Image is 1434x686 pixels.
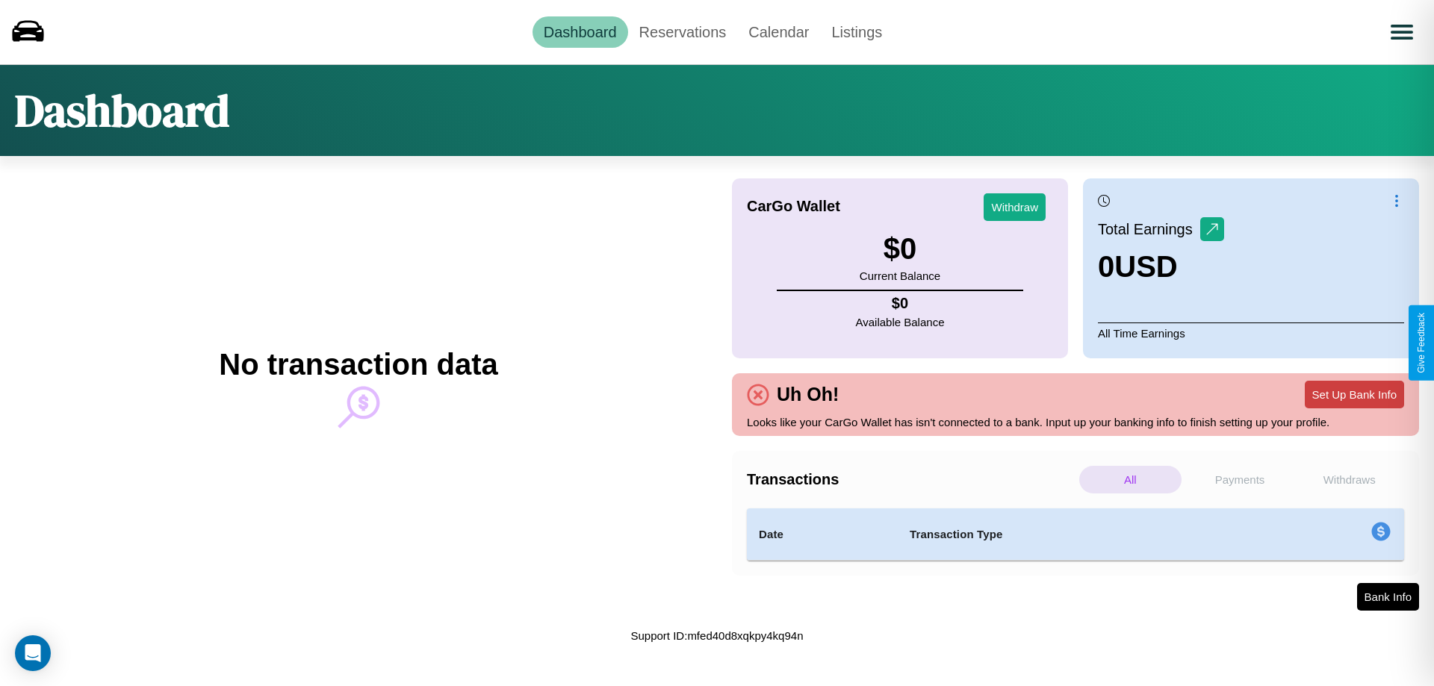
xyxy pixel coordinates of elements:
[631,626,804,646] p: Support ID: mfed40d8xqkpy4kq94n
[1098,250,1224,284] h3: 0 USD
[860,232,940,266] h3: $ 0
[1189,466,1291,493] p: Payments
[15,635,51,671] div: Open Intercom Messenger
[219,348,497,381] h2: No transaction data
[759,526,886,543] h4: Date
[1098,322,1404,343] p: All Time Earnings
[628,16,738,48] a: Reservations
[747,508,1404,561] table: simple table
[747,198,840,215] h4: CarGo Wallet
[1298,466,1400,493] p: Withdraws
[1381,11,1423,53] button: Open menu
[984,193,1046,221] button: Withdraw
[820,16,893,48] a: Listings
[1416,313,1427,373] div: Give Feedback
[747,471,1075,488] h4: Transactions
[856,312,945,332] p: Available Balance
[533,16,628,48] a: Dashboard
[910,526,1249,543] h4: Transaction Type
[1357,583,1419,611] button: Bank Info
[769,384,846,405] h4: Uh Oh!
[856,295,945,312] h4: $ 0
[1305,381,1404,408] button: Set Up Bank Info
[737,16,820,48] a: Calendar
[860,266,940,286] p: Current Balance
[15,80,229,141] h1: Dashboard
[747,412,1404,432] p: Looks like your CarGo Wallet has isn't connected to a bank. Input up your banking info to finish ...
[1098,216,1200,243] p: Total Earnings
[1079,466,1182,493] p: All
